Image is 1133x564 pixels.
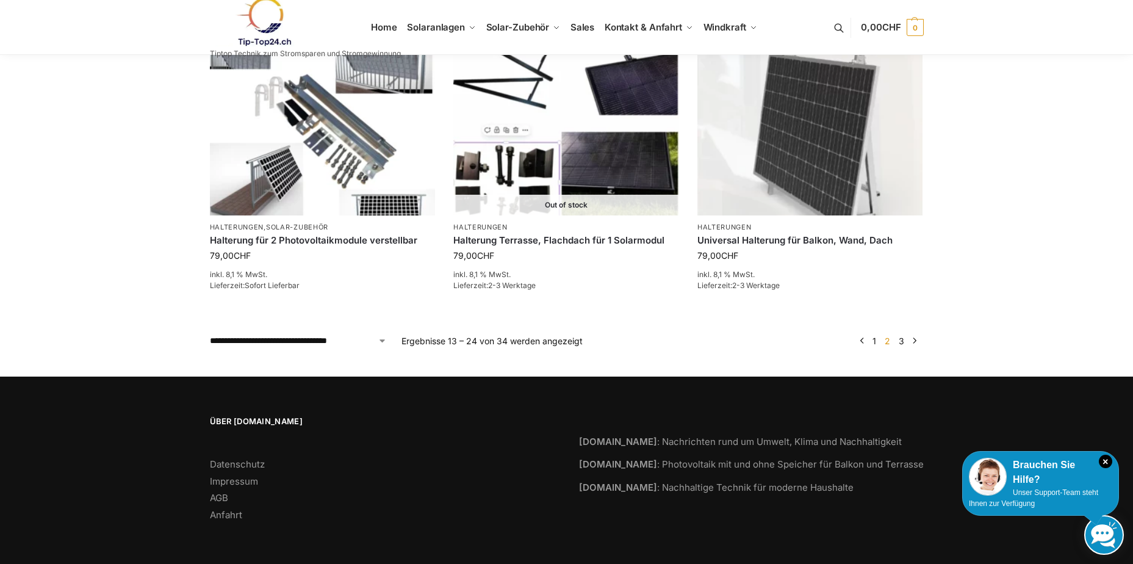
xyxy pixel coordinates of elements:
[210,458,265,470] a: Datenschutz
[453,281,536,290] span: Lieferzeit:
[453,269,679,280] p: inkl. 8,1 % MwSt.
[210,334,387,347] select: Shop-Reihenfolge
[210,223,264,231] a: Halterungen
[721,250,738,261] span: CHF
[453,46,679,215] a: Out of stockHalterung Terrasse, Flachdach für 1 Solarmodul
[1099,455,1112,468] i: Schließen
[732,281,780,290] span: 2-3 Werktage
[579,458,924,470] a: [DOMAIN_NAME]: Photovoltaik mit und ohne Speicher für Balkon und Terrasse
[210,492,228,504] a: AGB
[486,21,550,33] span: Solar-Zubehör
[896,336,907,346] a: Seite 3
[210,475,258,487] a: Impressum
[477,250,494,261] span: CHF
[579,458,657,470] strong: [DOMAIN_NAME]
[210,269,436,280] p: inkl. 8,1 % MwSt.
[266,223,328,231] a: Solar-Zubehör
[210,50,401,57] p: Tiptop Technik zum Stromsparen und Stromgewinnung
[861,9,923,46] a: 0,00CHF 0
[907,19,924,36] span: 0
[579,436,902,447] a: [DOMAIN_NAME]: Nachrichten rund um Umwelt, Klima und Nachhaltigkeit
[858,334,867,347] a: ←
[861,21,901,33] span: 0,00
[869,336,879,346] a: Seite 1
[210,509,242,521] a: Anfahrt
[697,269,923,280] p: inkl. 8,1 % MwSt.
[579,436,657,447] strong: [DOMAIN_NAME]
[969,458,1112,487] div: Brauchen Sie Hilfe?
[210,46,436,215] img: Halterung für 2 Photovoltaikmodule verstellbar
[969,488,1098,508] span: Unser Support-Team steht Ihnen zur Verfügung
[854,334,924,347] nav: Produkt-Seitennummerierung
[882,336,893,346] span: Seite 2
[910,334,919,347] a: →
[210,223,436,232] p: ,
[570,21,595,33] span: Sales
[697,234,923,247] a: Universal Halterung für Balkon, Wand, Dach
[210,416,555,428] span: Über [DOMAIN_NAME]
[453,46,679,215] img: Halterung Terrasse, Flachdach für 1 Solarmodul
[245,281,300,290] span: Sofort Lieferbar
[703,21,746,33] span: Windkraft
[697,46,923,215] img: Befestigung Solarpaneele
[488,281,536,290] span: 2-3 Werktage
[697,223,752,231] a: Halterungen
[401,334,583,347] p: Ergebnisse 13 – 24 von 34 werden angezeigt
[697,281,780,290] span: Lieferzeit:
[605,21,682,33] span: Kontakt & Anfahrt
[234,250,251,261] span: CHF
[210,281,300,290] span: Lieferzeit:
[579,482,657,493] strong: [DOMAIN_NAME]
[697,250,738,261] bdi: 79,00
[882,21,901,33] span: CHF
[453,234,679,247] a: Halterung Terrasse, Flachdach für 1 Solarmodul
[210,250,251,261] bdi: 79,00
[453,250,494,261] bdi: 79,00
[407,21,465,33] span: Solaranlagen
[453,223,508,231] a: Halterungen
[210,234,436,247] a: Halterung für 2 Photovoltaikmodule verstellbar
[969,458,1007,496] img: Customer service
[579,482,854,493] a: [DOMAIN_NAME]: Nachhaltige Technik für moderne Haushalte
